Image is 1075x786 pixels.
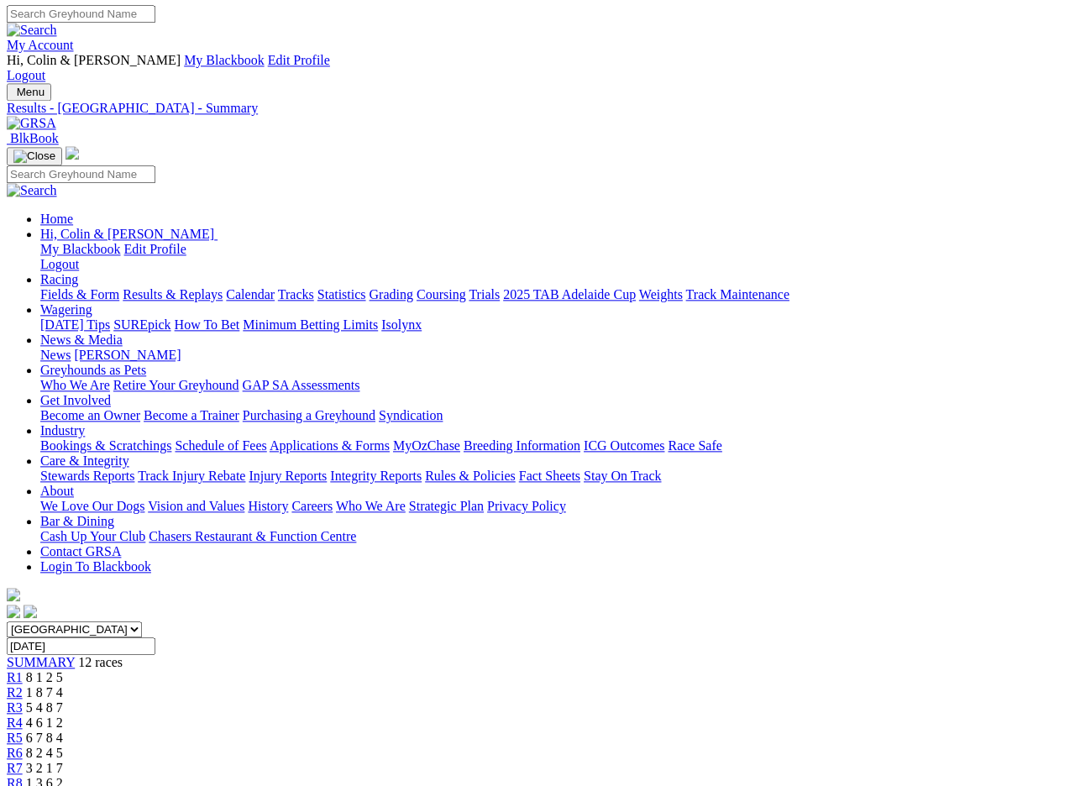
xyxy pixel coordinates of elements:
span: 12 races [78,655,123,669]
a: Login To Blackbook [40,559,151,574]
a: News [40,348,71,362]
a: R7 [7,761,23,775]
a: [PERSON_NAME] [74,348,181,362]
div: Racing [40,287,1068,302]
a: Injury Reports [249,469,327,483]
span: 5 4 8 7 [26,700,63,715]
div: Industry [40,438,1068,453]
a: Who We Are [40,378,110,392]
img: Search [7,23,57,38]
a: Edit Profile [268,53,330,67]
a: Statistics [317,287,366,301]
a: SUMMARY [7,655,75,669]
div: Care & Integrity [40,469,1068,484]
div: Get Involved [40,408,1068,423]
a: SUREpick [113,317,170,332]
span: BlkBook [10,131,59,145]
a: BlkBook [7,131,59,145]
a: Weights [639,287,683,301]
span: 8 2 4 5 [26,746,63,760]
img: twitter.svg [24,605,37,618]
a: Privacy Policy [487,499,566,513]
a: Fields & Form [40,287,119,301]
a: Integrity Reports [330,469,422,483]
a: MyOzChase [393,438,460,453]
a: News & Media [40,333,123,347]
a: R2 [7,685,23,700]
a: Become a Trainer [144,408,239,422]
img: logo-grsa-white.png [7,588,20,601]
a: R1 [7,670,23,684]
a: Industry [40,423,85,438]
a: Tracks [278,287,314,301]
a: Rules & Policies [425,469,516,483]
input: Search [7,165,155,183]
a: Race Safe [668,438,721,453]
a: Schedule of Fees [175,438,266,453]
a: Results - [GEOGRAPHIC_DATA] - Summary [7,101,1068,116]
a: GAP SA Assessments [243,378,360,392]
a: Hi, Colin & [PERSON_NAME] [40,227,218,241]
a: My Blackbook [40,242,121,256]
a: Isolynx [381,317,422,332]
a: Syndication [379,408,443,422]
img: facebook.svg [7,605,20,618]
img: Close [13,149,55,163]
a: Minimum Betting Limits [243,317,378,332]
span: R5 [7,731,23,745]
a: Wagering [40,302,92,317]
a: Chasers Restaurant & Function Centre [149,529,356,543]
div: Bar & Dining [40,529,1068,544]
button: Toggle navigation [7,147,62,165]
img: logo-grsa-white.png [66,146,79,160]
a: Bar & Dining [40,514,114,528]
span: Hi, Colin & [PERSON_NAME] [40,227,214,241]
a: Care & Integrity [40,453,129,468]
span: 4 6 1 2 [26,715,63,730]
a: Applications & Forms [270,438,390,453]
a: Vision and Values [148,499,244,513]
a: Racing [40,272,78,286]
a: Trials [469,287,500,301]
a: Greyhounds as Pets [40,363,146,377]
a: Cash Up Your Club [40,529,145,543]
a: Careers [291,499,333,513]
a: Coursing [417,287,466,301]
input: Search [7,5,155,23]
a: [DATE] Tips [40,317,110,332]
a: Bookings & Scratchings [40,438,171,453]
a: Calendar [226,287,275,301]
a: Who We Are [336,499,406,513]
a: Results & Replays [123,287,223,301]
a: Grading [370,287,413,301]
a: We Love Our Dogs [40,499,144,513]
div: Greyhounds as Pets [40,378,1068,393]
span: 3 2 1 7 [26,761,63,775]
a: Strategic Plan [409,499,484,513]
a: Logout [7,68,45,82]
img: Search [7,183,57,198]
span: Menu [17,86,45,98]
a: Fact Sheets [519,469,580,483]
a: Stewards Reports [40,469,134,483]
a: R3 [7,700,23,715]
span: 6 7 8 4 [26,731,63,745]
a: Breeding Information [464,438,580,453]
a: Home [40,212,73,226]
a: How To Bet [175,317,240,332]
a: Become an Owner [40,408,140,422]
div: About [40,499,1068,514]
a: R4 [7,715,23,730]
img: GRSA [7,116,56,131]
a: My Blackbook [184,53,265,67]
a: Logout [40,257,79,271]
span: 8 1 2 5 [26,670,63,684]
span: R6 [7,746,23,760]
a: ICG Outcomes [584,438,664,453]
